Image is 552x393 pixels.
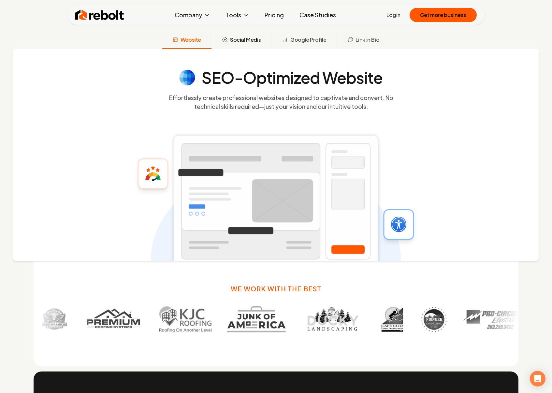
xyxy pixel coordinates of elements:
img: Customer 2 [83,306,143,332]
img: Customer 3 [159,306,211,332]
img: Customer 6 [379,306,405,332]
img: Rebolt Logo [75,8,124,22]
span: Google Profile [290,36,326,44]
div: Open Intercom Messenger [530,371,545,386]
a: Pricing [259,8,289,22]
button: Company [169,8,215,22]
span: Website [181,36,201,44]
button: Link in Bio [337,32,390,49]
button: Tools [221,8,254,22]
img: Customer 1 [41,306,67,332]
span: Social Media [230,36,261,44]
h3: We work with the best [231,284,321,293]
p: Effortlessly create professional websites designed to captivate and convert. No technical skills ... [156,93,406,111]
img: Customer 7 [421,306,447,332]
button: Website [162,32,211,49]
a: Login [386,11,400,19]
button: Google Profile [272,32,337,49]
h4: SEO-Optimized Website [202,70,383,85]
img: Customer 5 [301,306,363,332]
span: Link in Bio [356,36,380,44]
button: Social Media [211,32,272,49]
a: Case Studies [294,8,341,22]
button: Get more business [410,8,477,22]
img: Customer 4 [227,306,285,332]
img: Customer 8 [462,306,522,332]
